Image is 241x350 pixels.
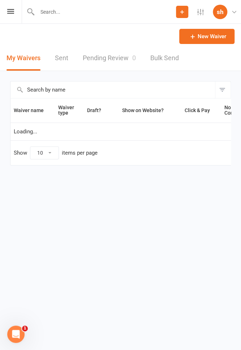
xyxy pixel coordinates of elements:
span: Waiver name [14,107,52,113]
input: Search by name [10,81,215,98]
span: Draft? [87,107,101,113]
button: Show on Website? [116,106,172,115]
button: Click & Pay [178,106,218,115]
th: Waiver type [55,98,77,123]
a: New Waiver [179,29,234,44]
button: My Waivers [7,46,40,71]
a: Sent [55,46,68,71]
div: sh [213,5,227,19]
span: 0 [132,54,136,62]
div: items per page [62,150,98,156]
iframe: Intercom live chat [7,325,25,343]
span: Click & Pay [185,107,210,113]
div: Show [14,146,98,159]
span: 1 [22,325,28,331]
button: Draft? [81,106,109,115]
input: Search... [35,7,176,17]
button: Waiver name [14,106,52,115]
a: Pending Review0 [83,46,136,71]
a: Bulk Send [150,46,179,71]
span: Show on Website? [122,107,164,113]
